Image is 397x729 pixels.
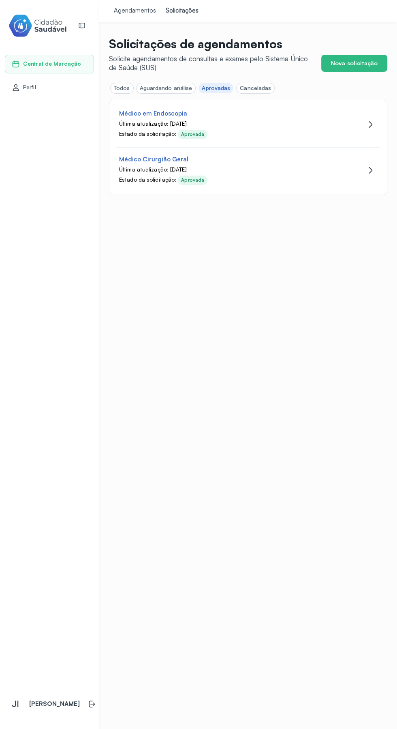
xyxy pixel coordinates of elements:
[119,176,176,184] div: Estado da solicitação:
[119,166,314,173] div: Última atualização: [DATE]
[166,7,198,15] div: Solicitações
[181,177,204,183] div: Aprovada
[119,110,187,118] div: Médico em Endoscopia
[12,699,19,709] span: JI
[181,131,204,137] div: Aprovada
[114,85,130,92] div: Todos
[119,131,176,139] div: Estado da solicitação:
[321,55,387,72] button: Nova solicitação
[109,54,315,72] div: Solicite agendamentos de consultas e exames pelo Sistema Único de Saúde (SUS)
[29,700,80,708] p: [PERSON_NAME]
[109,36,315,51] p: Solicitações de agendamentos
[12,84,87,92] a: Perfil
[119,120,314,127] div: Última atualização: [DATE]
[119,156,188,163] div: Médico Cirurgião Geral
[23,60,81,67] span: Central de Marcação
[202,85,230,92] div: Aprovadas
[114,7,156,15] div: Agendamentos
[9,13,67,39] img: cidadao-saudavel-filled-logo.svg
[12,60,87,68] a: Central de Marcação
[240,85,271,92] div: Canceladas
[23,84,36,91] span: Perfil
[140,85,192,92] div: Aguardando análise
